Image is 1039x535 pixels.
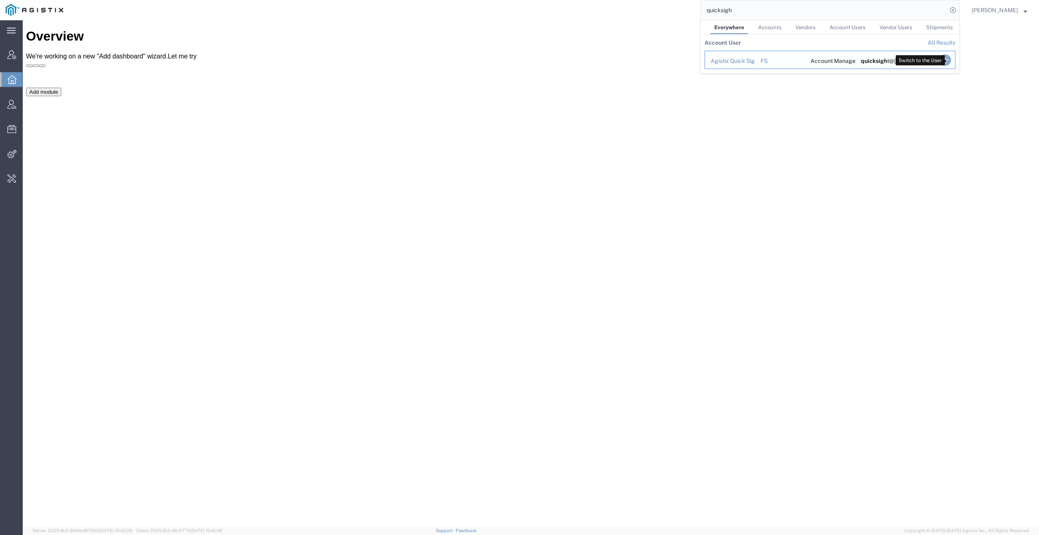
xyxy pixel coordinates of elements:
div: quicksight@agistix.com [861,57,900,65]
button: Add module [3,67,39,76]
span: quicksigh [861,58,887,64]
a: Let me try [145,32,174,39]
span: [DATE] 10:42:29 [99,528,132,533]
div: Active [911,57,929,65]
table: Search Results [705,35,959,73]
span: Client: 2025.16.0-8fc0770 [136,528,222,533]
span: Server: 2025.16.0-9544af67660 [32,528,132,533]
input: Search for shipment number, reference number [701,0,947,20]
span: Vendors [795,24,816,30]
span: Account Users [830,24,866,30]
div: FS [761,57,800,65]
a: Support [436,528,456,533]
div: Account Manager [811,57,849,65]
span: [DATE] 10:40:19 [190,528,222,533]
iframe: FS Legacy Container [23,20,1039,526]
span: Copyright © [DATE]-[DATE] Agistix Inc., All Rights Reserved [904,527,1029,534]
a: View all account users found by criterion [928,39,955,46]
span: Everywhere [714,24,744,30]
span: Accounts [758,24,782,30]
span: Shipments [926,24,953,30]
img: logo [6,4,63,16]
button: [PERSON_NAME] [971,5,1028,15]
span: Vendor Users [879,24,912,30]
th: Account User [705,35,741,51]
div: Agistix Quick Sight Service User [711,57,749,65]
a: Feedback [456,528,476,533]
span: Daria Moshkova [972,6,1018,15]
